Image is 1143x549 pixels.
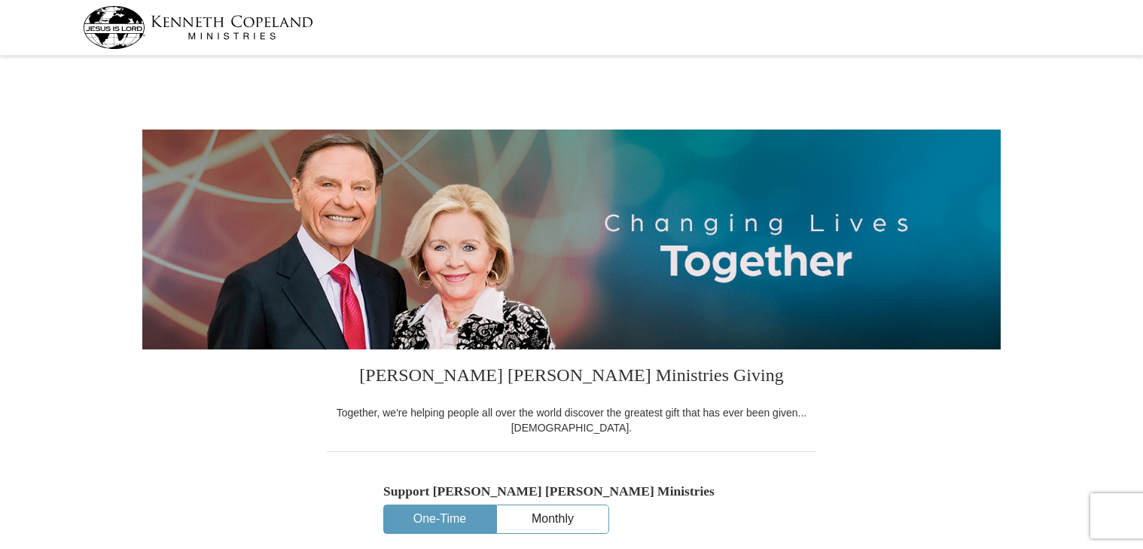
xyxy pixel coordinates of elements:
[83,6,313,49] img: kcm-header-logo.svg
[327,349,816,405] h3: [PERSON_NAME] [PERSON_NAME] Ministries Giving
[327,405,816,435] div: Together, we're helping people all over the world discover the greatest gift that has ever been g...
[384,505,495,533] button: One-Time
[383,483,760,499] h5: Support [PERSON_NAME] [PERSON_NAME] Ministries
[497,505,608,533] button: Monthly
